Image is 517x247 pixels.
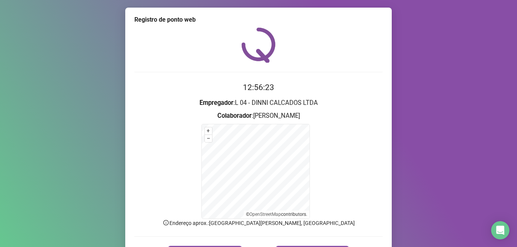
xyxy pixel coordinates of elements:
img: QRPoint [241,27,276,63]
div: Open Intercom Messenger [491,221,509,239]
strong: Colaborador [217,112,252,119]
time: 12:56:23 [243,83,274,92]
p: Endereço aprox. : [GEOGRAPHIC_DATA][PERSON_NAME], [GEOGRAPHIC_DATA] [134,219,383,227]
h3: : [PERSON_NAME] [134,111,383,121]
button: – [205,135,212,142]
a: OpenStreetMap [249,212,281,217]
span: info-circle [163,219,169,226]
strong: Empregador [199,99,233,106]
div: Registro de ponto web [134,15,383,24]
h3: : L 04 - DINNI CALCADOS LTDA [134,98,383,108]
button: + [205,127,212,135]
li: © contributors. [246,212,307,217]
